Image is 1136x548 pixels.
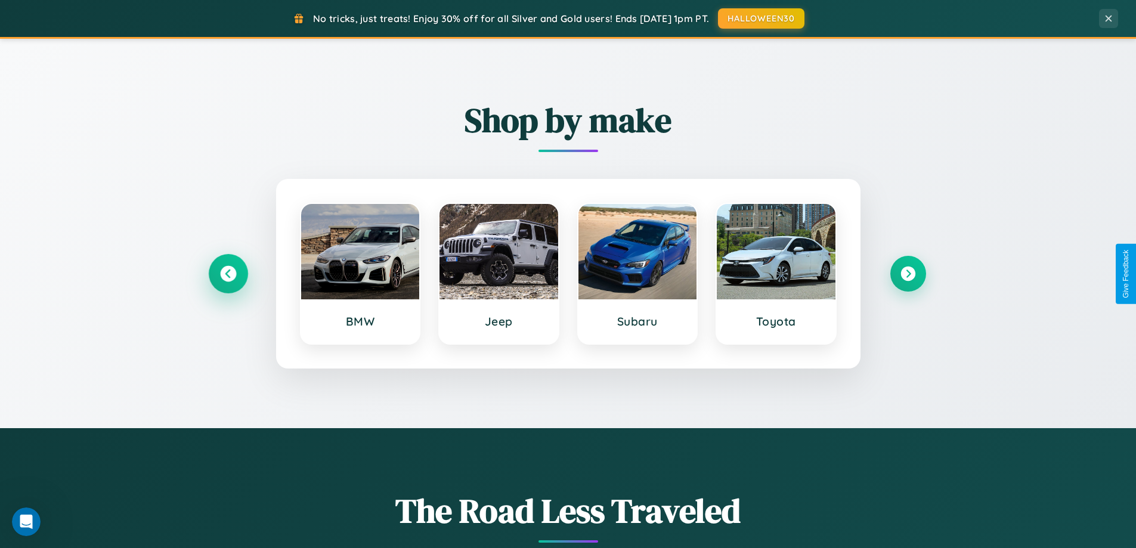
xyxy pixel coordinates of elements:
[313,314,408,329] h3: BMW
[211,97,926,143] h2: Shop by make
[451,314,546,329] h3: Jeep
[211,488,926,534] h1: The Road Less Traveled
[590,314,685,329] h3: Subaru
[729,314,824,329] h3: Toyota
[718,8,804,29] button: HALLOWEEN30
[1122,250,1130,298] div: Give Feedback
[12,507,41,536] iframe: Intercom live chat
[313,13,709,24] span: No tricks, just treats! Enjoy 30% off for all Silver and Gold users! Ends [DATE] 1pm PT.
